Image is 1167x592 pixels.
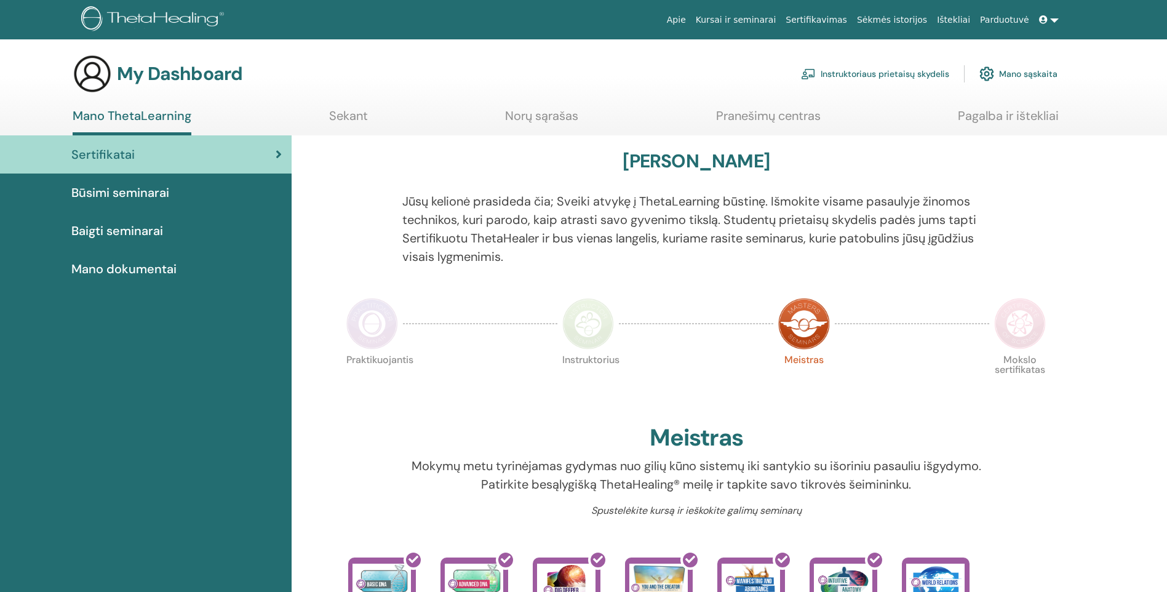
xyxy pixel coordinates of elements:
[402,192,990,266] p: Jūsų kelionė prasideda čia; Sveiki atvykę į ThetaLearning būstinę. Išmokite visame pasaulyje žino...
[402,457,990,494] p: Mokymų metu tyrinėjamas gydymas nuo gilių kūno sistemų iki santykio su išoriniu pasauliu išgydymo...
[73,54,112,94] img: generic-user-icon.jpg
[979,63,994,84] img: cog.svg
[801,60,949,87] a: Instruktoriaus prietaisų skydelis
[778,355,830,407] p: Meistras
[852,9,932,31] a: Sėkmės istorijos
[562,355,614,407] p: Instruktorius
[346,355,398,407] p: Praktikuojantis
[117,63,242,85] h3: My Dashboard
[994,355,1046,407] p: Mokslo sertifikatas
[781,9,852,31] a: Sertifikavimas
[662,9,691,31] a: Apie
[932,9,975,31] a: Ištekliai
[505,108,578,132] a: Norų sąrašas
[975,9,1034,31] a: Parduotuvė
[958,108,1059,132] a: Pagalba ir ištekliai
[71,183,169,202] span: Būsimi seminarai
[346,298,398,350] img: Practitioner
[716,108,821,132] a: Pranešimų centras
[402,503,990,518] p: Spustelėkite kursą ir ieškokite galimų seminarų
[71,260,177,278] span: Mano dokumentai
[81,6,228,34] img: logo.png
[71,145,135,164] span: Sertifikatai
[994,298,1046,350] img: Certificate of Science
[650,424,743,452] h2: Meistras
[71,222,163,240] span: Baigti seminarai
[979,60,1057,87] a: Mano sąskaita
[329,108,368,132] a: Sekant
[691,9,781,31] a: Kursai ir seminarai
[801,68,816,79] img: chalkboard-teacher.svg
[73,108,191,135] a: Mano ThetaLearning
[778,298,830,350] img: Master
[562,298,614,350] img: Instructor
[623,150,770,172] h3: [PERSON_NAME]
